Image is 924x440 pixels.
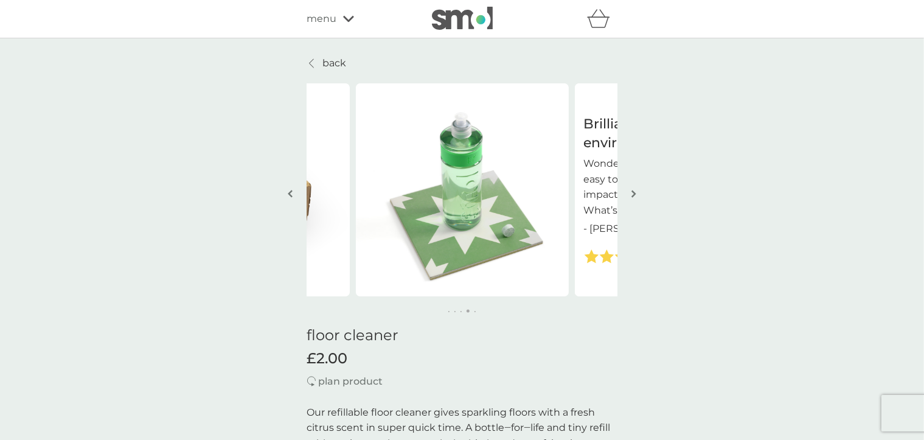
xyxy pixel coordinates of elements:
[432,7,493,30] img: smol
[319,374,383,389] p: plan product
[323,55,347,71] p: back
[631,189,636,198] img: right-arrow.svg
[307,55,347,71] a: back
[587,7,617,31] div: basket
[288,189,293,198] img: left-arrow.svg
[584,156,779,218] p: Wonderful stuff that cleans really well, easy to use, easy on the purse, doesn’t impact negativel...
[584,115,779,153] h3: Brilliant stuff with no environmental guilt
[584,221,674,237] p: - [PERSON_NAME]
[307,327,617,344] h1: floor cleaner
[307,350,348,368] span: £2.00
[307,11,337,27] span: menu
